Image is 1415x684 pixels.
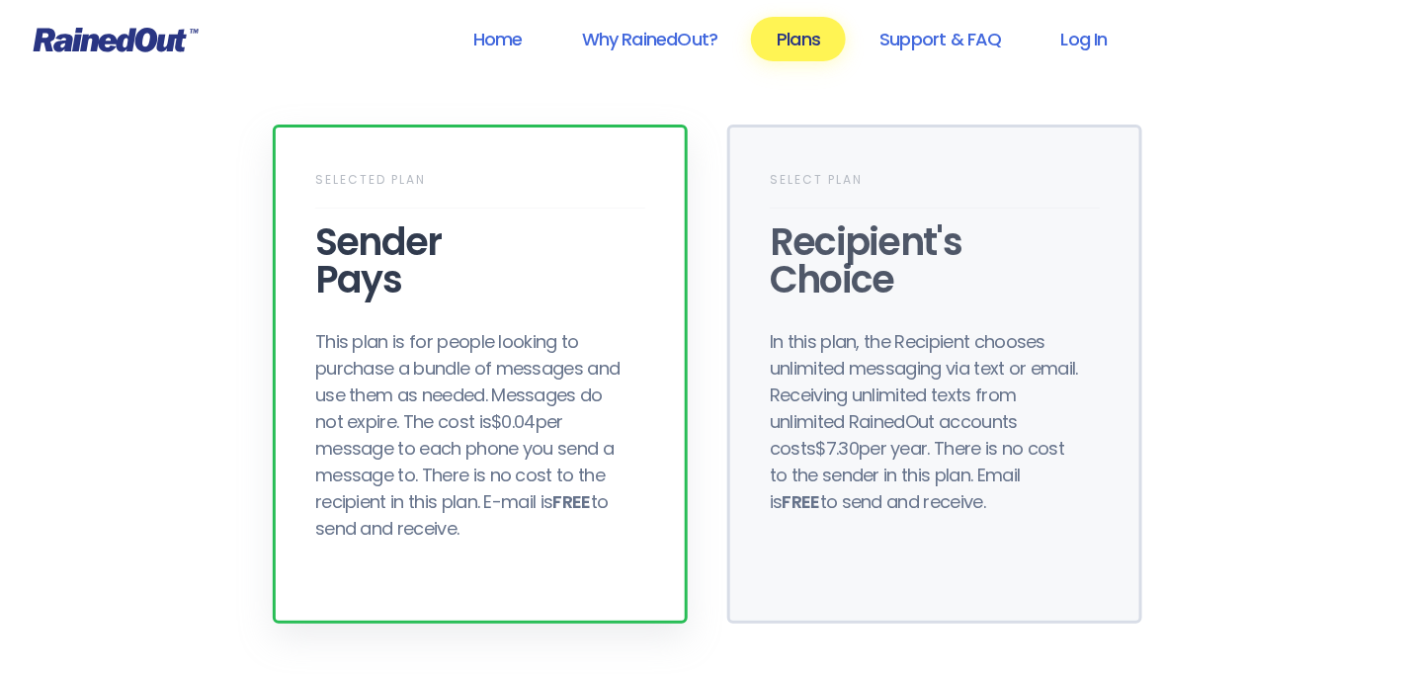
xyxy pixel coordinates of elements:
div: Recipient's Choice [770,223,1100,299]
div: Select Plan [770,167,1100,209]
div: In this plan, the Recipient chooses unlimited messaging via text or email. Receiving unlimited te... [770,328,1086,515]
a: Home [448,17,548,61]
a: Log In [1036,17,1133,61]
div: This plan is for people looking to purchase a bundle of messages and use them as needed. Messages... [315,328,631,542]
div: Select PlanRecipient'sChoiceIn this plan, the Recipient chooses unlimited messaging via text or e... [727,125,1142,624]
a: Plans [751,17,846,61]
a: Why RainedOut? [556,17,744,61]
b: FREE [783,489,820,514]
div: Selected PlanSenderPaysThis plan is for people looking to purchase a bundle of messages and use t... [273,125,688,624]
div: Sender Pays [315,223,645,299]
a: Support & FAQ [854,17,1027,61]
b: FREE [553,489,591,514]
div: Selected Plan [315,167,645,209]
